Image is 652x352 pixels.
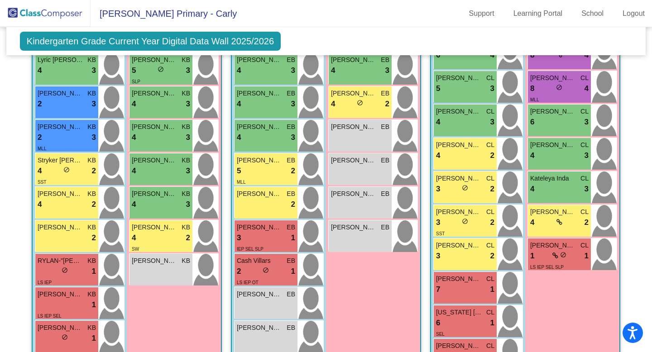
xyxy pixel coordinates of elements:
span: 3 [585,183,589,195]
span: KB [182,89,190,98]
span: 3 [186,132,190,143]
span: 3 [291,65,295,76]
span: CL [486,107,494,116]
span: 4 [132,232,136,244]
span: LS IEP OT [237,280,259,285]
span: 4 [585,83,589,95]
span: do_not_disturb_alt [158,66,164,72]
span: 2 [92,199,96,210]
span: [PERSON_NAME] [PERSON_NAME] [436,73,481,83]
span: 3 [291,132,295,143]
span: MLL [237,180,245,185]
a: School [574,6,611,21]
span: CL [580,174,589,183]
span: EB [287,256,295,266]
span: 2 [92,232,96,244]
span: 5 [237,165,241,177]
span: 1 [92,333,96,344]
span: KB [182,122,190,132]
a: Support [462,6,502,21]
span: do_not_disturb_alt [62,267,68,273]
span: KB [87,189,96,199]
span: KB [182,156,190,165]
span: EB [381,156,389,165]
span: [PERSON_NAME] [530,241,575,250]
span: 4 [331,98,335,110]
span: 1 [291,266,295,277]
span: 4 [530,183,534,195]
span: EB [287,156,295,165]
span: KB [87,156,96,165]
span: CL [486,308,494,317]
span: 3 [585,150,589,162]
span: [PERSON_NAME] [436,140,481,150]
span: EB [381,55,389,65]
span: [PERSON_NAME] Primary - Carly [91,6,237,21]
span: EB [287,89,295,98]
span: do_not_disturb_alt [62,334,68,340]
span: do_not_disturb_alt [263,267,269,273]
span: [PERSON_NAME] [530,207,575,217]
span: CL [486,140,494,150]
span: EB [381,122,389,132]
span: 4 [436,116,440,128]
span: do_not_disturb_alt [462,218,468,224]
span: EB [287,323,295,333]
span: [PERSON_NAME] [331,55,376,65]
span: [PERSON_NAME] [237,55,282,65]
span: [PERSON_NAME] [132,55,177,65]
span: 1 [585,250,589,262]
span: [PERSON_NAME] [436,241,481,250]
span: [PERSON_NAME] [331,189,376,199]
span: [PERSON_NAME] [38,89,83,98]
span: EB [287,189,295,199]
span: [PERSON_NAME] [436,107,481,116]
span: [PERSON_NAME] [436,207,481,217]
span: 1 [530,250,534,262]
span: 2 [291,199,295,210]
span: 6 [530,116,534,128]
span: CL [580,140,589,150]
span: 5 [132,65,136,76]
span: [PERSON_NAME] [237,189,282,199]
span: do_not_disturb_alt [556,84,562,90]
span: SST [38,180,46,185]
span: [PERSON_NAME] [237,89,282,98]
span: [PERSON_NAME] [38,122,83,132]
span: KB [87,223,96,232]
span: [PERSON_NAME] [237,156,282,165]
span: 2 [38,98,42,110]
span: 2 [385,98,389,110]
span: 4 [237,65,241,76]
span: 4 [237,98,241,110]
span: 3 [92,98,96,110]
span: do_not_disturb_alt [462,185,468,191]
span: do_not_disturb_alt [357,100,363,106]
span: IEP SEL SLP [237,247,264,252]
span: SST [436,231,445,236]
span: CL [486,241,494,250]
span: 3 [186,98,190,110]
span: [US_STATE] [PERSON_NAME] [436,308,481,317]
span: CL [486,207,494,217]
span: 2 [92,165,96,177]
span: 2 [186,232,190,244]
span: Kindergarten Grade Current Year Digital Data Wall 2025/2026 [20,32,281,51]
span: [PERSON_NAME] [436,341,481,351]
span: 2 [490,183,494,195]
span: [PERSON_NAME] [530,107,575,116]
span: KB [182,55,190,65]
span: KB [87,290,96,299]
span: [PERSON_NAME] [132,189,177,199]
span: KB [182,256,190,266]
span: 5 [436,83,440,95]
span: EB [287,290,295,299]
span: 3 [92,132,96,143]
span: 3 [585,116,589,128]
span: 3 [186,165,190,177]
span: 4 [132,165,136,177]
span: SLP [132,79,140,84]
span: Kateleya Inda [530,174,575,183]
span: SW [132,247,139,252]
span: KB [87,323,96,333]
